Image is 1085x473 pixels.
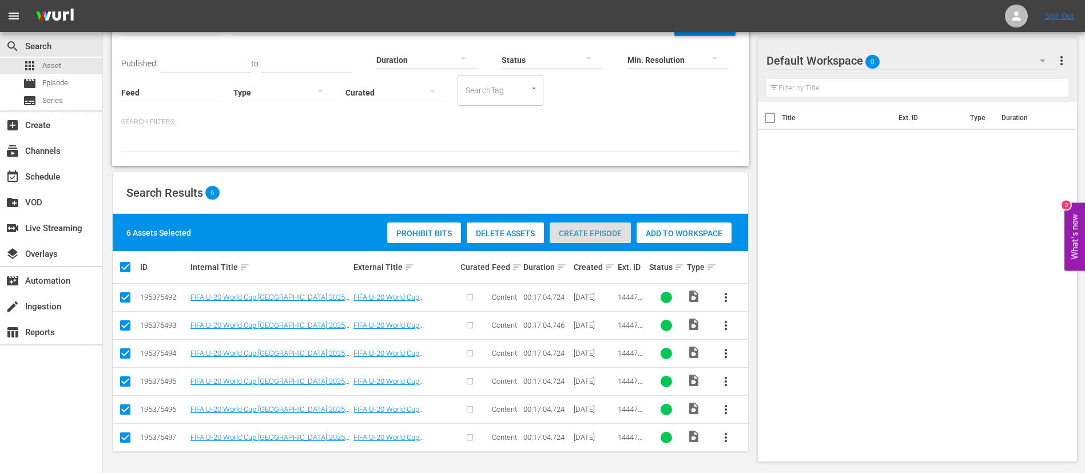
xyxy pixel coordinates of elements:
button: more_vert [712,424,740,451]
span: Search [6,39,19,53]
a: FIFA U-20 World Cup [GEOGRAPHIC_DATA] 2025™ - Highlights Bundle Quarter-Finals (ES) [190,293,349,310]
p: Search Filters: [121,117,740,127]
span: menu [7,9,21,23]
div: Duration [523,260,570,274]
span: Overlays [6,247,19,261]
div: 195375496 [140,405,187,414]
button: more_vert [712,312,740,339]
div: 00:17:04.724 [523,293,570,301]
span: Content [492,405,517,414]
button: more_vert [1055,47,1068,74]
th: Type [963,102,995,134]
div: Feed [492,260,520,274]
span: 144479_DE [618,433,645,450]
div: 195375495 [140,377,187,385]
div: Ext. ID [618,263,646,272]
span: 144479_FR [618,405,645,422]
button: Open [528,83,539,94]
span: 144479_ENG [618,349,645,366]
a: FIFA U-20 World Cup [GEOGRAPHIC_DATA] 2025™ - Highlights Quarter-Finals [353,349,449,375]
span: Ingestion [6,300,19,313]
span: sort [706,262,717,272]
div: 195375494 [140,349,187,357]
span: more_vert [719,319,733,332]
div: 3 [1062,200,1071,209]
span: Video [687,402,701,415]
span: Create [6,118,19,132]
a: FIFA U-20 World Cup [GEOGRAPHIC_DATA] 2025™ - Highlights Bundle Quarter-Finals (DE) [190,433,349,450]
span: Prohibit Bits [387,229,461,238]
a: FIFA U-20 World Cup [GEOGRAPHIC_DATA] 2025™ - Highlights Bundle Quarter-Finals (PT) [190,321,349,338]
div: External Title [353,260,457,274]
a: FIFA U-20 World Cup [GEOGRAPHIC_DATA] 2025™ - Highlights Quartas de final [353,321,449,347]
div: [DATE] [574,377,614,385]
th: Duration [995,102,1063,134]
a: FIFA U-20 World Cup [GEOGRAPHIC_DATA] 2025™ - Highlights Cuartos de Final [353,293,449,319]
button: more_vert [712,284,740,311]
img: ans4CAIJ8jUAAAAAAAAAAAAAAAAAAAAAAAAgQb4GAAAAAAAAAAAAAAAAAAAAAAAAJMjXAAAAAAAAAAAAAAAAAAAAAAAAgAT5G... [27,3,82,30]
span: Delete Assets [467,229,544,238]
a: FIFA U-20 World Cup [GEOGRAPHIC_DATA] 2025™ - Highlights Viertelfinale [353,433,449,459]
span: sort [557,262,567,272]
div: ID [140,263,187,272]
span: 144479_POR [618,321,645,338]
div: Curated [460,263,488,272]
span: Video [687,289,701,303]
span: Asset [42,60,61,71]
span: more_vert [719,375,733,388]
span: Video [687,373,701,387]
span: 144479_ITA [618,377,645,394]
span: more_vert [719,291,733,304]
span: 144479_ES [618,293,645,310]
div: 6 Assets Selected [126,227,191,239]
button: Prohibit Bits [387,222,461,243]
th: Ext. ID [892,102,964,134]
a: FIFA U-20 World Cup [GEOGRAPHIC_DATA] 2025™ - Highlights Bundle Quarter-Finals (FR) [190,405,349,422]
button: Open Feedback Widget [1064,202,1085,271]
div: 00:17:04.724 [523,433,570,442]
span: Content [492,349,517,357]
span: 6 [205,186,220,200]
span: sort [240,262,250,272]
span: Video [687,317,701,331]
span: sort [674,262,685,272]
div: [DATE] [574,433,614,442]
span: more_vert [719,347,733,360]
span: Reports [6,325,19,339]
span: Episode [42,77,68,89]
button: Add to Workspace [637,222,732,243]
a: Sign Out [1044,11,1074,21]
div: 195375493 [140,321,187,329]
a: FIFA U-20 World Cup [GEOGRAPHIC_DATA] 2025™ - Highlights Bundle Quarter-Finals (EN) [190,349,349,366]
span: Published: [121,59,158,68]
span: Content [492,321,517,329]
span: Episode [23,77,37,90]
span: Content [492,377,517,385]
span: Channels [6,144,19,158]
a: FIFA U-20 World Cup [GEOGRAPHIC_DATA] 2025™ - Highlights Bundle Quarter-Finals (IT) [190,377,349,394]
div: [DATE] [574,321,614,329]
div: [DATE] [574,349,614,357]
span: more_vert [1055,54,1068,67]
span: Series [23,94,37,108]
div: Internal Title [190,260,351,274]
span: Schedule [6,170,19,184]
span: Automation [6,274,19,288]
span: Video [687,345,701,359]
div: 195375492 [140,293,187,301]
button: Create Episode [550,222,631,243]
span: 0 [865,50,880,74]
span: Live Streaming [6,221,19,235]
span: more_vert [719,431,733,444]
button: more_vert [712,396,740,423]
span: sort [404,262,415,272]
div: Created [574,260,614,274]
button: more_vert [712,368,740,395]
span: sort [512,262,522,272]
span: VOD [6,196,19,209]
a: FIFA U-20 World Cup [GEOGRAPHIC_DATA] 2025™ - Highlights Quarts de finale [353,405,449,431]
span: Asset [23,59,37,73]
div: 00:17:04.746 [523,321,570,329]
div: 00:17:04.724 [523,377,570,385]
a: FIFA U-20 World Cup [GEOGRAPHIC_DATA] 2025™ - Highlights Quarti di finale [353,377,449,403]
